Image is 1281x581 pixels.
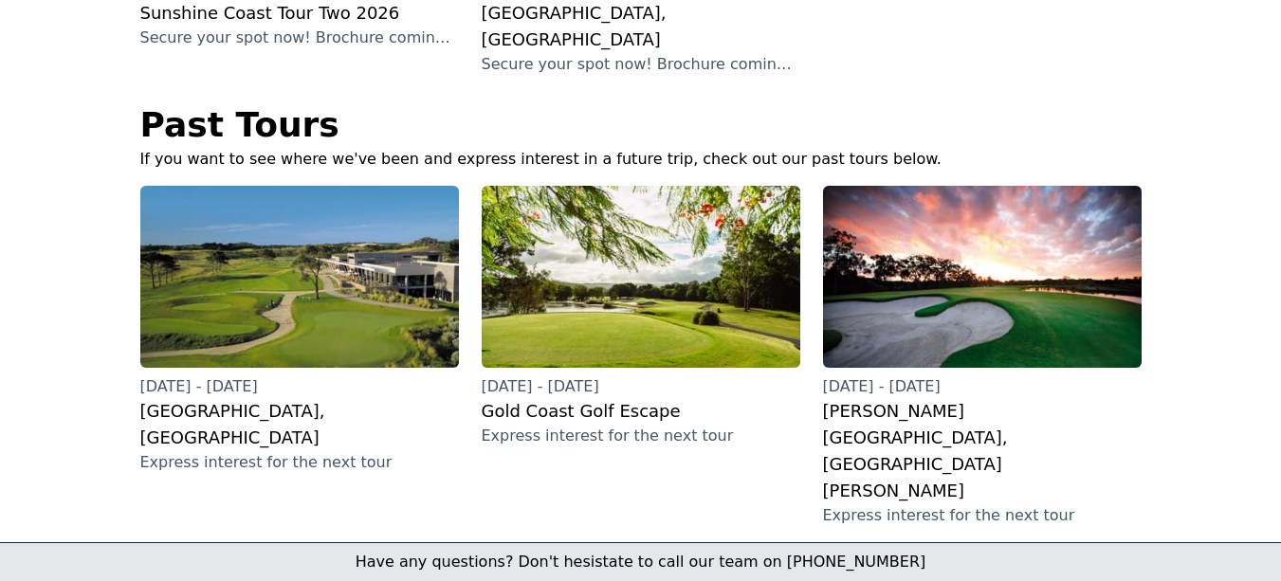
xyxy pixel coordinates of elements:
p: Express interest for the next tour [823,504,1142,527]
h3: Gold Coast Golf Escape [482,398,800,425]
p: [DATE] - [DATE] [140,375,459,398]
p: Express interest for the next tour [140,451,459,474]
p: Express interest for the next tour [482,425,800,447]
a: [DATE] - [DATE][PERSON_NAME][GEOGRAPHIC_DATA], [GEOGRAPHIC_DATA][PERSON_NAME]Express interest for... [823,186,1142,527]
p: Secure your spot now! Brochure coming soon [482,53,800,76]
h2: Past Tours [140,106,1142,144]
p: If you want to see where we've been and express interest in a future trip, check out our past tou... [140,148,1142,171]
h3: [PERSON_NAME][GEOGRAPHIC_DATA], [GEOGRAPHIC_DATA][PERSON_NAME] [823,398,1142,504]
p: [DATE] - [DATE] [482,375,800,398]
p: Secure your spot now! Brochure coming soon [140,27,459,49]
h3: [GEOGRAPHIC_DATA], [GEOGRAPHIC_DATA] [140,398,459,451]
p: [DATE] - [DATE] [823,375,1142,398]
a: [DATE] - [DATE]Gold Coast Golf EscapeExpress interest for the next tour [482,186,800,447]
a: [DATE] - [DATE][GEOGRAPHIC_DATA], [GEOGRAPHIC_DATA]Express interest for the next tour [140,186,459,474]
